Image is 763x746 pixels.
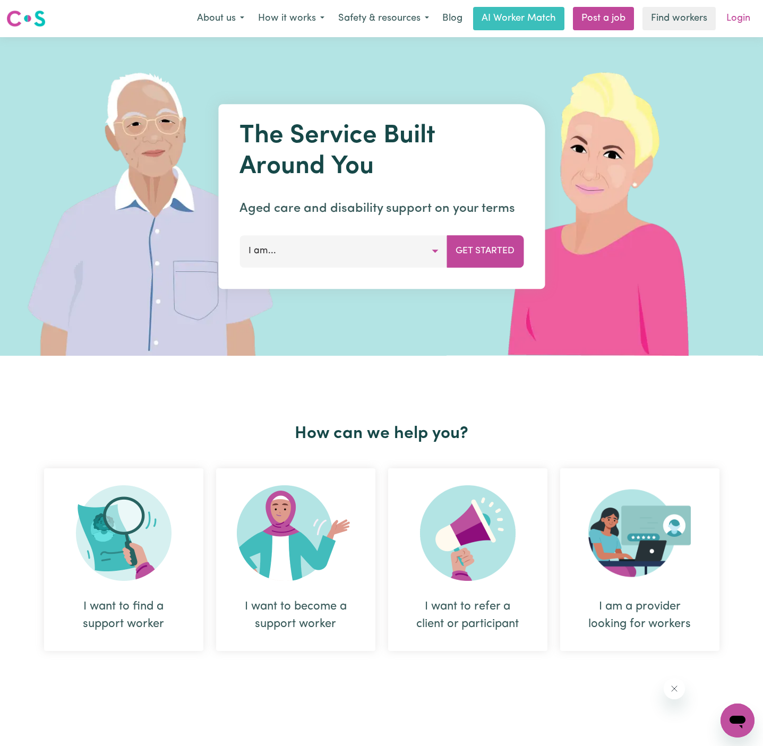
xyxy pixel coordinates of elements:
[237,485,355,581] img: Become Worker
[586,598,694,633] div: I am a provider looking for workers
[573,7,634,30] a: Post a job
[560,468,719,651] div: I am a provider looking for workers
[588,485,691,581] img: Provider
[388,468,547,651] div: I want to refer a client or participant
[436,7,469,30] a: Blog
[76,485,172,581] img: Search
[251,7,331,30] button: How it works
[664,678,685,699] iframe: Close message
[721,704,755,738] iframe: Button to launch messaging window
[642,7,716,30] a: Find workers
[720,7,757,30] a: Login
[6,7,64,16] span: Need any help?
[239,235,447,267] button: I am...
[239,199,524,218] p: Aged care and disability support on your terms
[216,468,375,651] div: I want to become a support worker
[420,485,516,581] img: Refer
[447,235,524,267] button: Get Started
[6,6,46,31] a: Careseekers logo
[70,598,178,633] div: I want to find a support worker
[239,121,524,182] h1: The Service Built Around You
[190,7,251,30] button: About us
[331,7,436,30] button: Safety & resources
[6,9,46,28] img: Careseekers logo
[242,598,350,633] div: I want to become a support worker
[44,468,203,651] div: I want to find a support worker
[38,424,726,444] h2: How can we help you?
[414,598,522,633] div: I want to refer a client or participant
[473,7,564,30] a: AI Worker Match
